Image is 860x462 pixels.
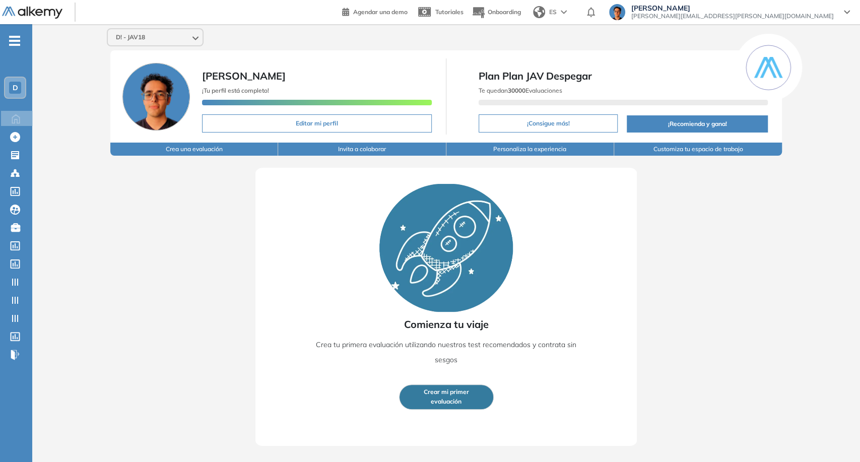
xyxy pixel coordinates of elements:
[202,114,432,133] button: Editar mi perfil
[379,184,513,312] img: Rocket
[342,5,408,17] a: Agendar una demo
[202,87,269,94] span: ¡Tu perfil está completo!
[305,337,587,367] p: Crea tu primera evaluación utilizando nuestros test recomendados y contrata sin sesgos
[479,114,618,133] button: ¡Consigue más!
[122,63,190,130] img: Foto de perfil
[431,397,461,407] span: evaluación
[435,8,464,16] span: Tutoriales
[561,10,567,14] img: arrow
[446,143,614,156] button: Personaliza la experiencia
[278,143,446,156] button: Invita a colaborar
[549,8,557,17] span: ES
[353,8,408,16] span: Agendar una demo
[9,40,20,42] i: -
[424,387,469,397] span: Crear mi primer
[631,4,834,12] span: [PERSON_NAME]
[13,84,18,92] span: D
[508,87,525,94] b: 30000
[631,12,834,20] span: [PERSON_NAME][EMAIL_ADDRESS][PERSON_NAME][DOMAIN_NAME]
[479,69,768,84] span: Plan Plan JAV Despegar
[110,143,278,156] button: Crea una evaluación
[627,115,768,133] button: ¡Recomienda y gana!
[404,317,489,332] span: Comienza tu viaje
[116,33,145,41] span: D! - JAV18
[399,384,494,410] button: Crear mi primerevaluación
[202,70,286,82] span: [PERSON_NAME]
[533,6,545,18] img: world
[488,8,521,16] span: Onboarding
[479,87,562,94] span: Te quedan Evaluaciones
[614,143,782,156] button: Customiza tu espacio de trabajo
[2,7,62,19] img: Logo
[472,2,521,23] button: Onboarding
